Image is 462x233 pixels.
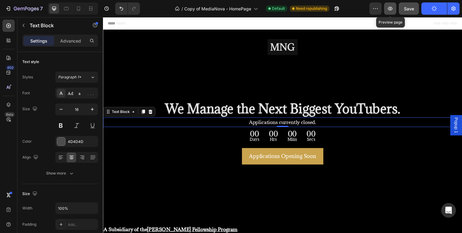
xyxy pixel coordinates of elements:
p: Settings [30,38,47,44]
div: Size [22,190,38,198]
p: 7 [40,5,43,12]
div: 450 [6,65,15,70]
button: Paragraph 1* [55,72,98,83]
span: Need republishing [296,6,327,11]
div: Beta [5,112,15,117]
div: Padding [22,222,36,227]
p: Mins [188,123,198,127]
div: Text Block [8,94,28,99]
div: 4D4D4D [68,139,97,145]
strong: We Manage the Next Biggest YouTubers. [63,85,304,102]
div: Font [22,90,30,96]
p: Secs [208,123,217,127]
p: Days [150,123,159,127]
a: Applications Opening Soon [142,133,225,150]
div: 00 [208,116,217,123]
div: Text style [22,59,39,65]
p: Text Block [30,22,82,29]
span: Popup 1 [358,102,364,118]
span: Applications currently closed. [149,104,218,111]
div: 00 [188,116,198,123]
input: Auto [56,203,98,214]
span: Save [404,6,414,11]
a: [PERSON_NAME] Fellowship Program [45,213,137,220]
button: Show more [22,168,98,179]
button: Save [399,2,419,15]
div: Size [22,105,38,113]
p: Hrs [169,123,178,127]
div: Add... [68,222,97,227]
span: Default [272,6,285,11]
div: Open Intercom Messenger [441,203,456,218]
p: ⁠⁠⁠⁠⁠⁠⁠ [1,85,366,101]
div: 00 [169,116,178,123]
div: Undo/Redo [115,2,140,15]
span: Copy of MediaNova - HomePage [184,6,251,12]
button: 7 [2,2,46,15]
iframe: Design area [103,17,462,233]
div: Adamina [68,91,97,96]
div: Align [22,153,39,162]
p: Applications Opening Soon [149,137,218,147]
div: Color [22,139,32,144]
img: gempages_581690892390236899-72444aa0-d982-457b-9b16-0a8eeab22d0a.png [168,22,199,39]
span: Paragraph 1* [58,74,81,80]
div: Styles [22,74,33,80]
p: Advanced [60,38,81,44]
div: 00 [150,116,159,123]
strong: A Subsidiary of the [1,213,45,220]
div: Width [22,205,32,211]
span: / [182,6,183,12]
div: Show more [46,170,75,176]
